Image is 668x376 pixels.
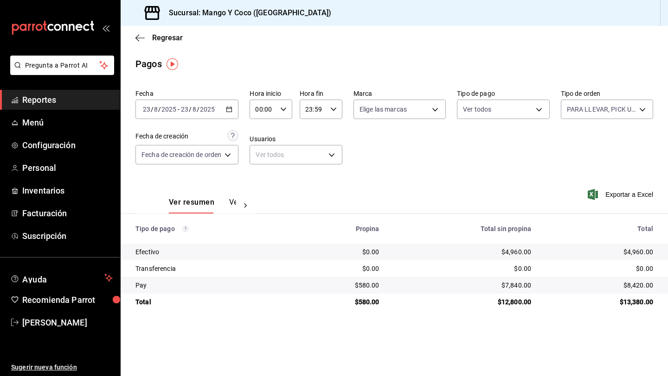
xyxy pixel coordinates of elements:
[546,297,653,307] div: $13,380.00
[22,94,113,106] span: Reportes
[197,106,199,113] span: /
[135,297,288,307] div: Total
[192,106,197,113] input: --
[360,105,407,114] span: Elige las marcas
[561,90,653,97] label: Tipo de orden
[22,207,113,219] span: Facturación
[250,90,292,97] label: Hora inicio
[303,297,379,307] div: $580.00
[151,106,154,113] span: /
[22,116,113,129] span: Menú
[229,198,264,213] button: Ver pagos
[22,272,101,283] span: Ayuda
[353,90,446,97] label: Marca
[154,106,158,113] input: --
[158,106,161,113] span: /
[25,61,100,70] span: Pregunta a Parrot AI
[394,297,532,307] div: $12,800.00
[22,162,113,174] span: Personal
[142,106,151,113] input: --
[135,264,288,273] div: Transferencia
[135,90,238,97] label: Fecha
[102,24,109,31] button: open_drawer_menu
[546,247,653,257] div: $4,960.00
[135,57,162,71] div: Pagos
[463,105,491,114] span: Ver todos
[22,139,113,151] span: Configuración
[546,225,653,232] div: Total
[161,7,332,19] h3: Sucursal: Mango Y Coco ([GEOGRAPHIC_DATA])
[189,106,192,113] span: /
[199,106,215,113] input: ----
[590,189,653,200] button: Exportar a Excel
[135,225,288,232] div: Tipo de pago
[141,150,221,159] span: Fecha de creación de orden
[167,58,178,70] img: Tooltip marker
[394,264,532,273] div: $0.00
[546,264,653,273] div: $0.00
[180,106,189,113] input: --
[22,294,113,306] span: Recomienda Parrot
[169,198,214,213] button: Ver resumen
[22,230,113,242] span: Suscripción
[135,247,288,257] div: Efectivo
[178,106,180,113] span: -
[546,281,653,290] div: $8,420.00
[152,33,183,42] span: Regresar
[303,225,379,232] div: Propina
[567,105,636,114] span: PARA LLEVAR, PICK UP, COME AQUÍ, Externo, Come Aquí, A domicilio
[10,56,114,75] button: Pregunta a Parrot AI
[457,90,549,97] label: Tipo de pago
[394,281,532,290] div: $7,840.00
[135,281,288,290] div: Pay
[250,145,342,164] div: Ver todos
[394,247,532,257] div: $4,960.00
[300,90,342,97] label: Hora fin
[169,198,236,213] div: navigation tabs
[250,136,342,142] label: Usuarios
[6,67,114,77] a: Pregunta a Parrot AI
[161,106,177,113] input: ----
[303,247,379,257] div: $0.00
[22,316,113,329] span: [PERSON_NAME]
[303,264,379,273] div: $0.00
[135,33,183,42] button: Regresar
[22,184,113,197] span: Inventarios
[135,132,188,141] div: Fecha de creación
[11,363,113,372] span: Sugerir nueva función
[303,281,379,290] div: $580.00
[182,226,189,232] svg: Los pagos realizados con Pay y otras terminales son montos brutos.
[394,225,532,232] div: Total sin propina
